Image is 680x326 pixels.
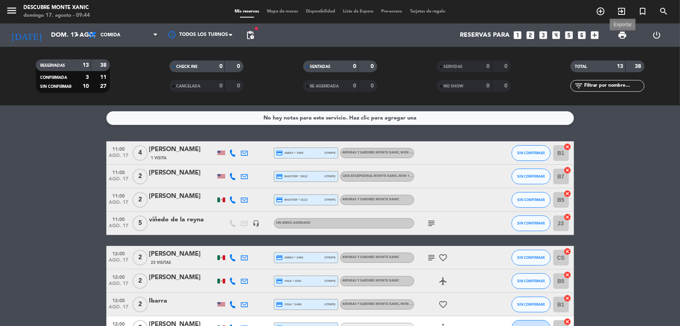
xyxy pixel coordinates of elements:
strong: 13 [83,62,89,68]
span: 2 [132,297,148,312]
i: looks_two [525,30,535,40]
span: Aromas y Sabores Monte Xanic [343,256,399,259]
span: amex * 7008 [276,150,304,157]
span: stripe [325,278,336,283]
span: 5 [132,216,148,231]
span: pending_actions [246,30,255,40]
button: SIN CONFIRMAR [512,192,551,208]
i: cancel [564,143,572,151]
span: 2 [132,250,148,265]
strong: 13 [617,64,623,69]
i: credit_card [276,254,283,261]
i: add_circle_outline [596,7,605,16]
strong: 0 [504,83,509,89]
strong: 0 [219,83,223,89]
span: master * 2112 [276,196,308,203]
span: fiber_manual_record [254,26,259,31]
i: favorite_border [439,300,448,309]
input: Filtrar por nombre... [584,82,644,90]
span: 1 Visita [151,155,167,161]
span: ago. 17 [109,200,129,209]
span: Tarjetas de regalo [406,9,449,14]
div: Exportar [610,21,636,28]
span: TOTAL [575,65,587,69]
span: CONFIRMADA [41,76,67,80]
i: cancel [564,271,572,279]
i: credit_card [276,301,283,308]
span: Lista de Espera [339,9,377,14]
span: ago. 17 [109,258,129,267]
span: Mis reservas [231,9,263,14]
span: WALK IN [611,5,632,18]
span: visa * 1651 [276,278,302,285]
div: Ibarra [149,296,215,306]
span: 11:00 [109,214,129,223]
i: cancel [564,166,572,174]
span: Disponibilidad [302,9,339,14]
span: RESERVADAS [41,64,65,68]
span: 11:00 [109,144,129,153]
span: ago. 17 [109,176,129,185]
span: stripe [325,302,336,307]
span: Cata Excepcional Monte Xanic [343,175,416,178]
strong: 10 [83,84,89,89]
span: RESERVAR MESA [590,5,611,18]
span: 2 [132,192,148,208]
i: looks_one [512,30,523,40]
i: search [659,7,668,16]
span: SIN CONFIRMAR [517,151,545,155]
span: 4 [132,145,148,161]
span: SIN CONFIRMAR [517,221,545,225]
div: [PERSON_NAME] [149,168,215,178]
i: cancel [564,318,572,326]
span: visa * 1490 [276,301,302,308]
button: menu [6,5,18,19]
strong: 38 [635,64,643,69]
button: SIN CONFIRMAR [512,169,551,184]
span: master * 3912 [276,173,308,180]
span: 12:00 [109,272,129,281]
strong: 0 [371,64,375,69]
strong: 27 [100,84,108,89]
strong: 0 [237,64,242,69]
i: add_box [590,30,600,40]
span: 12:00 [109,296,129,305]
i: headset_mic [253,220,260,227]
span: Aromas y Sabores Monte Xanic [343,151,418,154]
span: RE AGENDADA [310,84,339,88]
span: stripe [325,150,336,155]
i: favorite_border [439,253,448,262]
i: power_settings_new [652,30,662,40]
span: ago. 17 [109,153,129,162]
span: Aromas y Sabores Monte Xanic [343,279,399,282]
span: Comida [101,32,120,38]
button: SIN CONFIRMAR [512,273,551,289]
strong: 0 [353,83,356,89]
span: , MXN 1050 [399,151,418,154]
span: SIN CONFIRMAR [517,174,545,178]
span: 2 [132,169,148,184]
span: 11:00 [109,191,129,200]
div: [PERSON_NAME] [149,273,215,283]
div: [PERSON_NAME] [149,144,215,155]
button: SIN CONFIRMAR [512,145,551,161]
span: , MXN 1050 [397,175,416,178]
span: SIN CONFIRMAR [517,198,545,202]
div: No hay notas para este servicio. Haz clic para agregar una [263,114,417,123]
span: print [618,30,627,40]
i: looks_6 [577,30,587,40]
i: exit_to_app [617,7,626,16]
i: credit_card [276,173,283,180]
strong: 0 [353,64,356,69]
span: SERVIDAS [444,65,463,69]
i: filter_list [574,81,584,91]
strong: 0 [371,83,375,89]
span: NO SHOW [444,84,464,88]
div: viñedo de la reyna [149,215,215,225]
span: BUSCAR [653,5,674,18]
strong: 0 [487,64,490,69]
span: Sin menú asignado [276,221,311,224]
div: Descubre Monte Xanic [23,4,90,12]
span: amex * 1000 [276,254,304,261]
span: 23 Visitas [151,260,171,266]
